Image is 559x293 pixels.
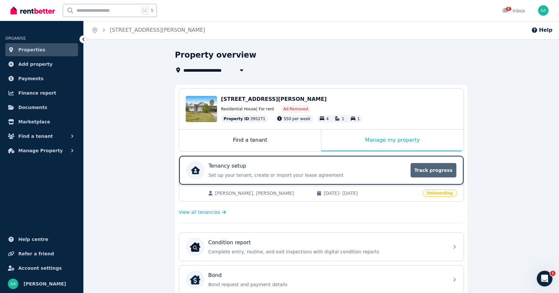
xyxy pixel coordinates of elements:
[5,43,78,56] a: Properties
[321,130,464,151] div: Manage my property
[209,172,407,178] p: Set up your tenant, create or import your lease agreement
[5,72,78,85] a: Payments
[423,190,457,197] span: Onboarding
[215,190,310,196] span: [PERSON_NAME], [PERSON_NAME]
[190,274,200,285] img: Bond
[179,130,321,151] div: Find a tenant
[179,156,464,185] a: Tenancy setupSet up your tenant, create or import your lease agreementTrack progress
[18,250,54,258] span: Refer a friend
[18,235,48,243] span: Help centre
[357,117,360,121] span: 1
[24,280,66,288] span: [PERSON_NAME]
[18,147,63,155] span: Manage Property
[208,248,445,255] p: Complete entry, routine, and exit inspections with digital condition reports
[284,117,311,121] span: 550 per week
[18,264,62,272] span: Account settings
[208,281,445,288] p: Bond request and payment details
[5,130,78,143] button: Find a tenant
[10,6,55,15] img: RentBetter
[8,279,18,289] img: Ashlee Arndt
[110,27,205,33] a: [STREET_ADDRESS][PERSON_NAME]
[537,271,552,286] iframe: Intercom live chat
[5,262,78,275] a: Account settings
[5,36,26,41] span: ORGANISE
[550,271,555,276] span: 1
[221,106,274,112] span: Residential House | For rent
[221,115,268,123] div: : 395271
[5,247,78,260] a: Refer a friend
[224,116,249,121] span: Property ID
[326,117,329,121] span: 4
[18,60,53,68] span: Add property
[179,233,464,261] a: Condition reportCondition reportComplete entry, routine, and exit inspections with digital condit...
[18,75,43,82] span: Payments
[18,103,47,111] span: Documents
[18,118,50,126] span: Marketplace
[18,46,45,54] span: Properties
[151,8,153,13] span: k
[502,8,525,14] div: Inbox
[179,209,220,215] span: View all tenancies
[221,96,327,102] span: [STREET_ADDRESS][PERSON_NAME]
[18,132,53,140] span: Find a tenant
[5,58,78,71] a: Add property
[5,86,78,100] a: Finance report
[208,271,222,279] p: Bond
[538,5,549,16] img: Ashlee Arndt
[190,242,200,252] img: Condition report
[5,233,78,246] a: Help centre
[5,101,78,114] a: Documents
[208,239,251,247] p: Condition report
[84,21,213,39] nav: Breadcrumb
[5,115,78,128] a: Marketplace
[179,209,226,215] a: View all tenancies
[283,106,308,112] span: Ad: Removed
[175,50,256,60] h1: Property overview
[18,89,56,97] span: Finance report
[324,190,418,196] span: [DATE] - [DATE]
[209,162,246,170] p: Tenancy setup
[531,26,552,34] button: Help
[342,117,344,121] span: 1
[411,163,456,177] span: Track progress
[5,144,78,157] button: Manage Property
[506,7,511,11] span: 6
